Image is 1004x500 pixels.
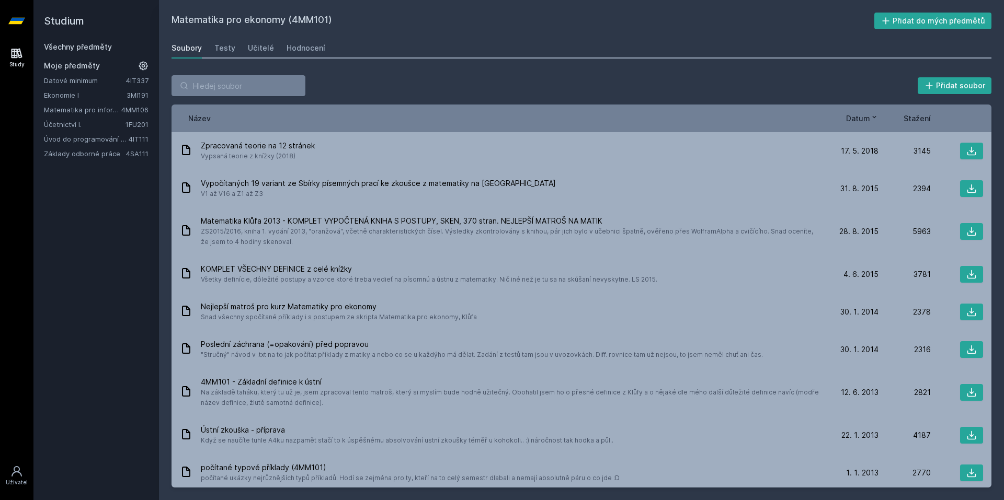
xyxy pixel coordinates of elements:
button: Datum [846,113,878,124]
div: Testy [214,43,235,53]
a: 3MI191 [127,91,149,99]
a: Úvod do programování v jazyce Python [44,134,129,144]
span: 30. 1. 2014 [840,307,878,317]
input: Hledej soubor [172,75,305,96]
span: Vypsaná teorie z knížky (2018) [201,151,315,161]
span: 30. 1. 2014 [840,344,878,355]
a: Základy odborné práce [44,148,126,159]
a: Matematika pro informatiky [44,104,121,115]
a: Uživatel [2,460,31,492]
span: 12. 6. 2013 [841,387,878,398]
a: Ekonomie I [44,90,127,100]
div: 2378 [878,307,931,317]
span: 28. 8. 2015 [839,226,878,237]
a: Soubory [172,38,202,59]
span: 4MM101 - Základní definice k ústní [201,377,822,387]
a: 4IT337 [126,76,149,85]
span: KOMPLET VŠECHNY DEFINICE z celé knížky [201,264,657,274]
a: Datové minimum [44,75,126,86]
a: 4IT111 [129,135,149,143]
span: "Stručný" návod v .txt na to jak počítat příklady z matiky a nebo co se u každýho má dělat. Zadán... [201,350,763,360]
span: Nejlepší matroš pro kurz Matematiky pro ekonomy [201,301,477,312]
span: 1. 1. 2013 [846,468,878,478]
div: Study [9,61,25,68]
button: Přidat soubor [918,77,992,94]
div: 2394 [878,183,931,194]
a: Study [2,42,31,74]
a: 1FU201 [125,120,149,129]
span: Datum [846,113,870,124]
div: 2821 [878,387,931,398]
div: 2316 [878,344,931,355]
span: počítané typové příklady (4MM101) [201,462,620,473]
a: Učitelé [248,38,274,59]
div: Soubory [172,43,202,53]
span: Vypočítaných 19 variant ze Sbírky písemných prací ke zkoušce z matematiky na [GEOGRAPHIC_DATA] [201,178,556,189]
span: Zpracovaná teorie na 12 stránek [201,141,315,151]
span: V1 až V16 a Z1 až Z3 [201,189,556,199]
a: Účetnictví I. [44,119,125,130]
h2: Matematika pro ekonomy (4MM101) [172,13,874,29]
span: 22. 1. 2013 [841,430,878,440]
span: 31. 8. 2015 [840,183,878,194]
div: 3145 [878,146,931,156]
button: Přidat do mých předmětů [874,13,992,29]
a: Všechny předměty [44,42,112,51]
div: 5963 [878,226,931,237]
div: 2770 [878,468,931,478]
span: Poslední záchrana (=opakování) před popravou [201,339,763,350]
a: 4MM106 [121,106,149,114]
button: Stažení [904,113,931,124]
span: Matematika Klůfa 2013 - KOMPLET VYPOČTENÁ KNIHA S POSTUPY, SKEN, 370 stran. NEJLEPŠÍ MATROŠ NA MATIK [201,216,822,226]
span: počítané ukázky nejrůznějších typů příkladů. Hodí se zejména pro ty, kteří na to celý semestr dla... [201,473,620,483]
span: Všetky definície, dôležité postupy a vzorce ktoré treba vedieť na písomnú a ústnu z matematiky. N... [201,274,657,285]
a: Hodnocení [287,38,325,59]
button: Název [188,113,211,124]
a: 4SA111 [126,149,149,158]
span: 4. 6. 2015 [843,269,878,280]
span: Když se naučíte tuhle A4ku nazpamět stačí to k úspěšnému absolvování ustní zkoušky téměř u kohoko... [201,435,613,446]
div: Uživatel [6,479,28,486]
span: 17. 5. 2018 [841,146,878,156]
span: Moje předměty [44,61,100,71]
div: Učitelé [248,43,274,53]
span: Snad všechny spočítané příklady i s postupem ze skripta Matematika pro ekonomy, Klůfa [201,312,477,322]
span: Ústní zkouška - příprava [201,425,613,435]
div: 3781 [878,269,931,280]
a: Testy [214,38,235,59]
span: ZS2015/2016, kniha 1. vydání 2013, "oranžová", včetně charakteristických čísel. Výsledky zkontrol... [201,226,822,247]
span: Na základě taháku, který tu už je, jsem zpracoval tento matroš, který si myslím bude hodně užiteč... [201,387,822,408]
div: 4187 [878,430,931,440]
div: Hodnocení [287,43,325,53]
